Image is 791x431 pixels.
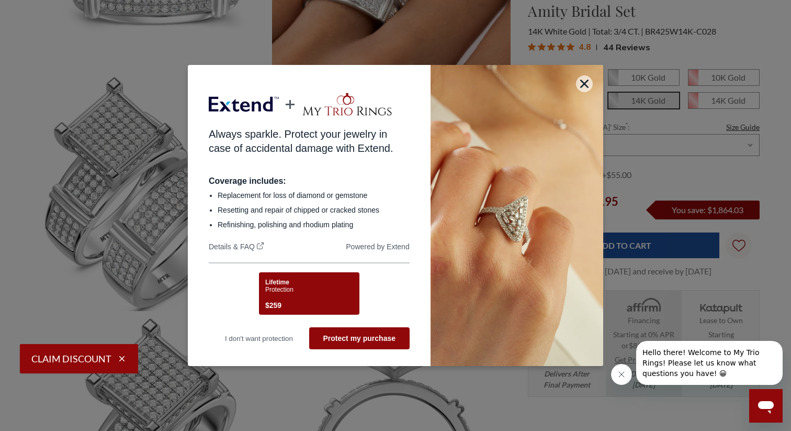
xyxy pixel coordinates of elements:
[265,279,289,286] span: Lifetime
[265,286,293,293] span: Protection
[611,364,632,385] iframe: Close message
[20,344,138,373] button: Claim Discount
[265,299,281,312] span: $259
[301,92,393,117] img: merchant logo
[636,341,783,385] iframe: Message from company
[218,219,410,230] li: Refinishing, polishing and rhodium plating
[209,89,279,120] img: Extend logo
[218,190,410,201] li: Replacement for loss of diamond or gemstone
[346,242,409,253] div: Powered by Extend
[218,205,410,215] li: Resetting and repair of chipped or cracked stones
[209,176,410,186] div: Coverage includes:
[749,389,783,423] iframe: Button to launch messaging window
[209,242,264,253] a: Details & FAQ
[209,327,309,349] button: I don't want protection
[209,128,393,154] span: Always sparkle. Protect your jewelry in case of accidental damage with Extend.
[259,272,359,315] button: LifetimeProtection$259
[309,327,410,349] button: Protect my purchase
